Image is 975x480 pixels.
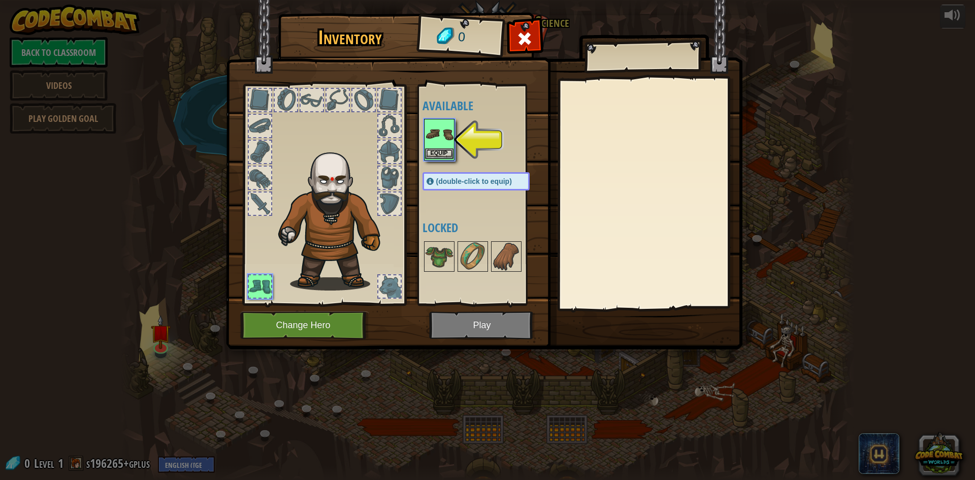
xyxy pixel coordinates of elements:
[240,311,369,339] button: Change Hero
[492,242,521,271] img: portrait.png
[425,120,453,148] img: portrait.png
[425,242,453,271] img: portrait.png
[436,177,512,185] span: (double-click to equip)
[422,221,550,234] h4: Locked
[459,242,487,271] img: portrait.png
[422,99,550,112] h4: Available
[285,27,415,48] h1: Inventory
[425,148,453,159] button: Equip
[273,143,398,291] img: goliath_hair.png
[457,28,466,47] span: 0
